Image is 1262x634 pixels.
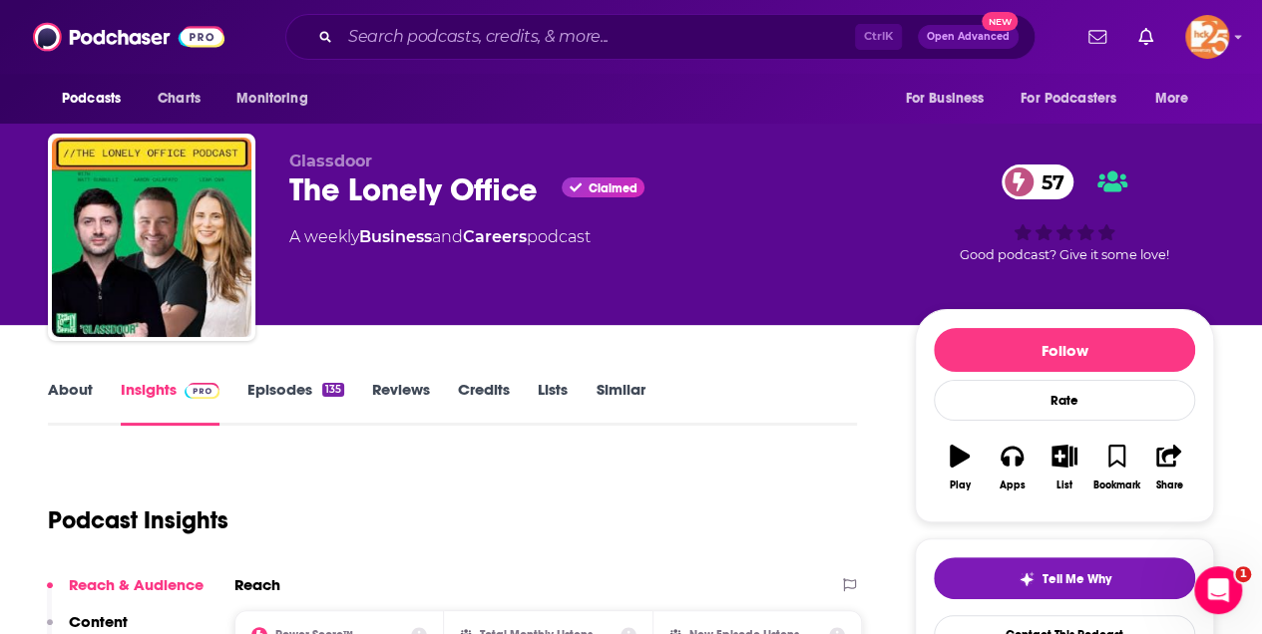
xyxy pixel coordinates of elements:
img: User Profile [1185,15,1229,59]
span: 1 [1235,566,1251,582]
button: open menu [1008,80,1145,118]
a: Episodes135 [247,380,344,426]
div: Bookmark [1093,479,1140,491]
button: open menu [48,80,147,118]
div: Play [950,479,971,491]
div: Rate [934,380,1195,421]
div: 57Good podcast? Give it some love! [915,152,1214,275]
span: New [982,12,1018,31]
button: Bookmark [1090,432,1142,503]
button: Open AdvancedNew [918,25,1019,49]
div: 135 [322,383,344,397]
a: Reviews [372,380,430,426]
span: Claimed [588,183,636,193]
a: Similar [596,380,644,426]
span: For Business [905,85,984,113]
button: Reach & Audience [47,575,204,612]
div: Apps [1000,479,1026,491]
span: Logged in as kerrifulks [1185,15,1229,59]
iframe: Intercom live chat [1194,566,1242,614]
button: Apps [986,432,1038,503]
span: More [1155,85,1189,113]
input: Search podcasts, credits, & more... [340,21,855,53]
span: Glassdoor [289,152,372,170]
span: Podcasts [62,85,121,113]
a: Show notifications dropdown [1080,20,1114,54]
button: open menu [891,80,1009,118]
a: Lists [538,380,568,426]
a: 57 [1002,164,1074,199]
h1: Podcast Insights [48,505,228,535]
img: The Lonely Office [52,138,251,337]
button: Share [1143,432,1195,503]
img: Podchaser Pro [185,383,219,399]
span: 57 [1022,164,1074,199]
a: Credits [458,380,510,426]
span: For Podcasters [1021,85,1116,113]
button: open menu [1141,80,1214,118]
button: Follow [934,328,1195,372]
span: Tell Me Why [1043,571,1111,587]
span: and [432,227,463,246]
div: Search podcasts, credits, & more... [285,14,1036,60]
div: Share [1155,479,1182,491]
h2: Reach [234,575,280,594]
span: Charts [158,85,201,113]
button: List [1039,432,1090,503]
span: Open Advanced [927,32,1010,42]
button: tell me why sparkleTell Me Why [934,557,1195,599]
a: About [48,380,93,426]
div: List [1056,479,1072,491]
a: InsightsPodchaser Pro [121,380,219,426]
a: Show notifications dropdown [1130,20,1161,54]
span: Ctrl K [855,24,902,50]
button: open menu [222,80,333,118]
a: Charts [145,80,212,118]
a: Business [359,227,432,246]
p: Reach & Audience [69,575,204,594]
a: Careers [463,227,527,246]
div: A weekly podcast [289,225,591,249]
img: Podchaser - Follow, Share and Rate Podcasts [33,18,224,56]
span: Monitoring [236,85,307,113]
span: Good podcast? Give it some love! [960,247,1169,262]
img: tell me why sparkle [1019,571,1035,587]
button: Show profile menu [1185,15,1229,59]
p: Content [69,612,128,631]
button: Play [934,432,986,503]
